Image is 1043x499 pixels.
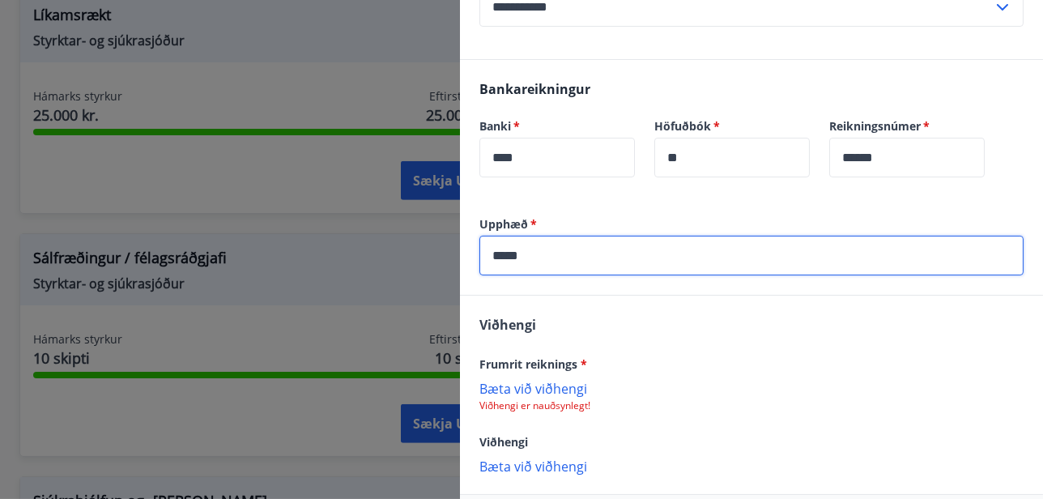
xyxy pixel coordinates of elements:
label: Banki [479,118,635,134]
span: Viðhengi [479,434,528,450]
p: Bæta við viðhengi [479,380,1024,396]
div: Upphæð [479,236,1024,275]
p: Viðhengi er nauðsynlegt! [479,399,1024,412]
span: Frumrit reiknings [479,356,587,372]
span: Bankareikningur [479,80,590,98]
span: Viðhengi [479,316,536,334]
label: Reikningsnúmer [829,118,985,134]
label: Höfuðbók [654,118,810,134]
label: Upphæð [479,216,1024,232]
p: Bæta við viðhengi [479,458,1024,474]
